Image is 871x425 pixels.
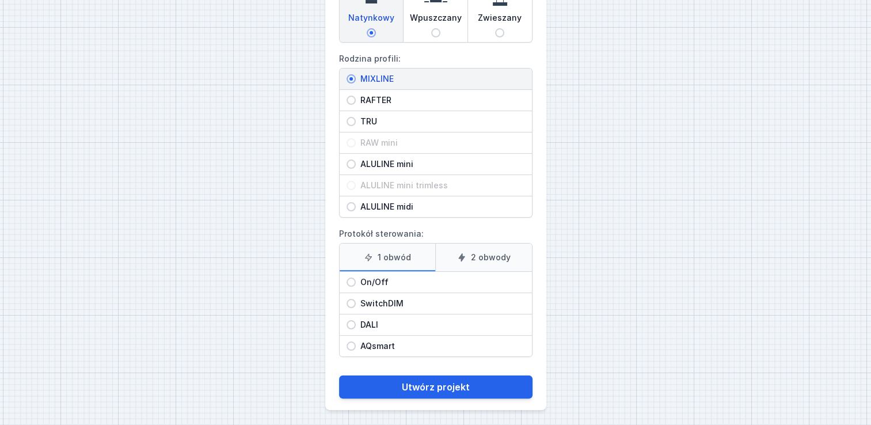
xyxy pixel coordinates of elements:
[367,28,376,37] input: Natynkowy
[410,12,462,28] span: Wpuszczany
[431,28,440,37] input: Wpuszczany
[356,158,525,170] span: ALULINE mini
[347,202,356,211] input: ALULINE midi
[495,28,504,37] input: Zwieszany
[356,73,525,85] span: MIXLINE
[347,96,356,105] input: RAFTER
[356,201,525,212] span: ALULINE midi
[347,341,356,351] input: AQsmart
[347,160,356,169] input: ALULINE mini
[356,319,525,331] span: DALI
[478,12,522,28] span: Zwieszany
[356,298,525,309] span: SwitchDIM
[339,50,533,218] label: Rodzina profili:
[356,276,525,288] span: On/Off
[347,117,356,126] input: TRU
[340,244,436,271] label: 1 obwód
[348,12,394,28] span: Natynkowy
[347,74,356,84] input: MIXLINE
[339,225,533,357] label: Protokół sterowania:
[356,340,525,352] span: AQsmart
[356,116,525,127] span: TRU
[356,94,525,106] span: RAFTER
[347,320,356,329] input: DALI
[347,278,356,287] input: On/Off
[347,299,356,308] input: SwitchDIM
[435,244,532,271] label: 2 obwody
[339,375,533,399] button: Utwórz projekt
